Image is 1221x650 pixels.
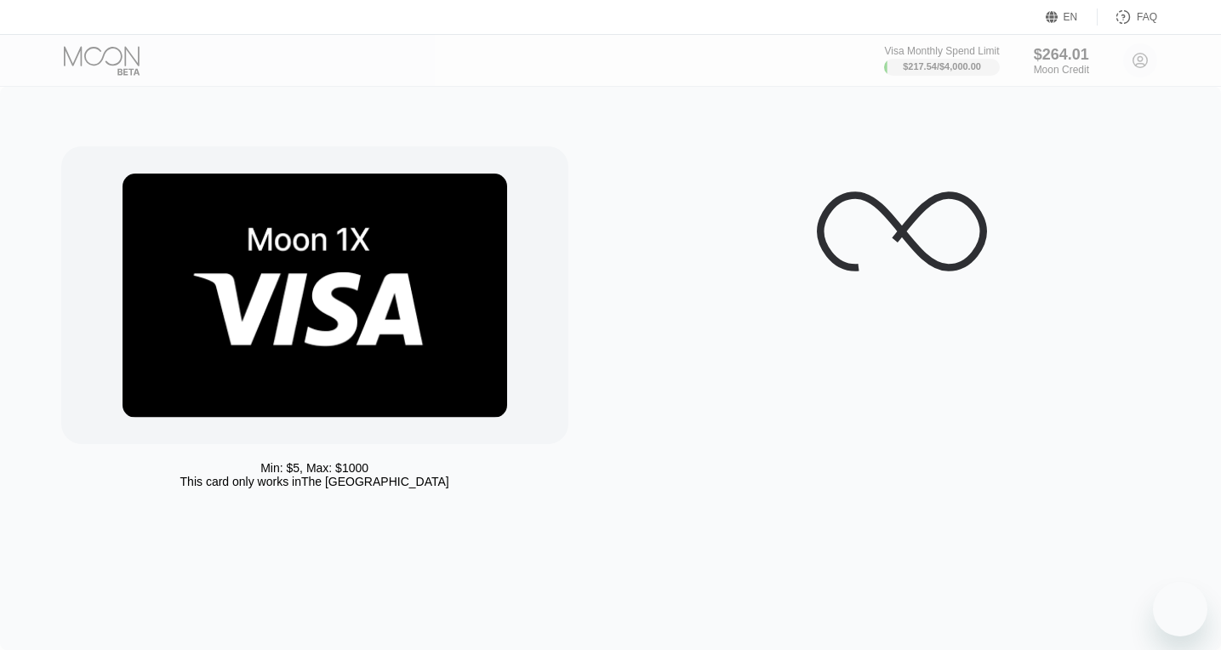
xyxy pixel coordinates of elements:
div: $217.54 / $4,000.00 [903,61,981,71]
div: This card only works in The [GEOGRAPHIC_DATA] [180,475,449,488]
div: Visa Monthly Spend Limit$217.54/$4,000.00 [884,45,999,76]
div: EN [1064,11,1078,23]
div: Visa Monthly Spend Limit [884,45,999,57]
div: Min: $ 5 , Max: $ 1000 [260,461,368,475]
div: FAQ [1137,11,1157,23]
iframe: Button to launch messaging window [1153,582,1207,636]
div: EN [1046,9,1098,26]
div: FAQ [1098,9,1157,26]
